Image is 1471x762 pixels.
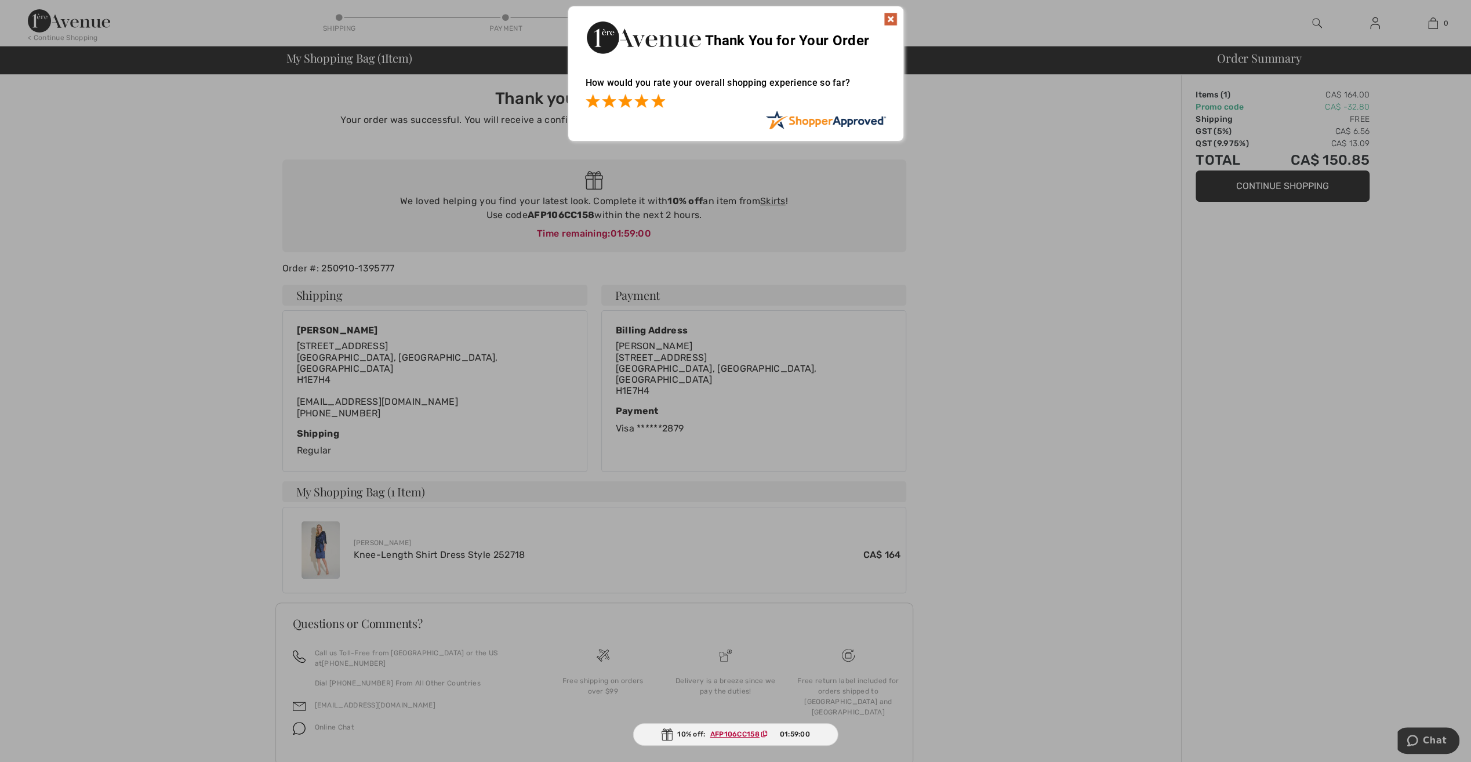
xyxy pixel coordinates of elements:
[661,728,673,741] img: Gift.svg
[705,32,869,49] span: Thank You for Your Order
[586,66,886,110] div: How would you rate your overall shopping experience so far?
[586,18,702,57] img: Thank You for Your Order
[710,730,760,738] ins: AFP106CC158
[884,12,898,26] img: x
[633,723,838,746] div: 10% off:
[779,729,809,739] span: 01:59:00
[26,8,49,19] span: Chat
